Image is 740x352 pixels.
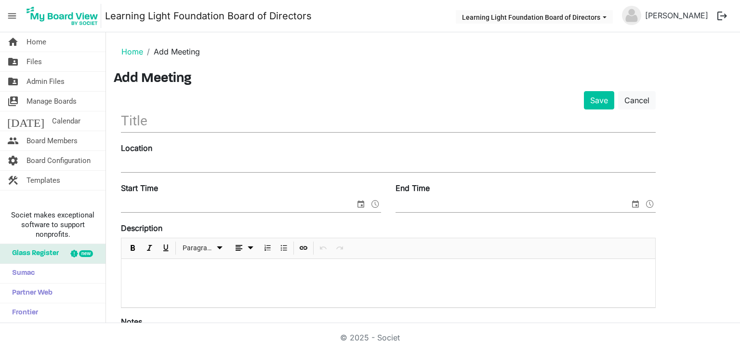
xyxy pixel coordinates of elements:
div: Bold [125,238,141,258]
span: select [355,198,367,210]
a: Cancel [618,91,656,109]
span: settings [7,151,19,170]
span: Sumac [7,264,35,283]
span: Paragraph [183,242,214,254]
li: Add Meeting [143,46,200,57]
span: Board Members [26,131,78,150]
span: [DATE] [7,111,44,131]
button: Save [584,91,614,109]
img: My Board View Logo [24,4,101,28]
button: Bulleted List [277,242,291,254]
a: [PERSON_NAME] [641,6,712,25]
span: construction [7,171,19,190]
a: © 2025 - Societ [340,333,400,342]
span: folder_shared [7,52,19,71]
span: Home [26,32,46,52]
button: Bold [127,242,140,254]
label: End Time [396,182,430,194]
span: Glass Register [7,244,59,263]
span: folder_shared [7,72,19,91]
button: Learning Light Foundation Board of Directors dropdownbutton [456,10,613,24]
span: select [630,198,641,210]
label: Location [121,142,152,154]
span: Files [26,52,42,71]
span: Board Configuration [26,151,91,170]
span: Admin Files [26,72,65,91]
button: Underline [159,242,172,254]
span: people [7,131,19,150]
button: Italic [143,242,156,254]
span: Manage Boards [26,92,77,111]
span: Partner Web [7,284,53,303]
div: Alignments [228,238,260,258]
span: menu [3,7,21,25]
div: Insert Link [295,238,312,258]
a: My Board View Logo [24,4,105,28]
div: Bulleted List [276,238,292,258]
h3: Add Meeting [114,71,732,87]
a: Learning Light Foundation Board of Directors [105,6,312,26]
span: Calendar [52,111,80,131]
span: Frontier [7,303,38,323]
label: Description [121,222,162,234]
button: dropdownbutton [230,242,258,254]
button: Numbered List [261,242,274,254]
div: Numbered List [259,238,276,258]
button: Insert Link [297,242,310,254]
img: no-profile-picture.svg [622,6,641,25]
div: Italic [141,238,158,258]
a: Home [121,47,143,56]
span: Societ makes exceptional software to support nonprofits. [4,210,101,239]
span: home [7,32,19,52]
span: Templates [26,171,60,190]
div: Formats [177,238,228,258]
label: Notes [121,316,142,327]
input: Title [121,109,656,132]
button: logout [712,6,732,26]
span: switch_account [7,92,19,111]
label: Start Time [121,182,158,194]
div: Underline [158,238,174,258]
button: Paragraph dropdownbutton [179,242,227,254]
div: new [79,250,93,257]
